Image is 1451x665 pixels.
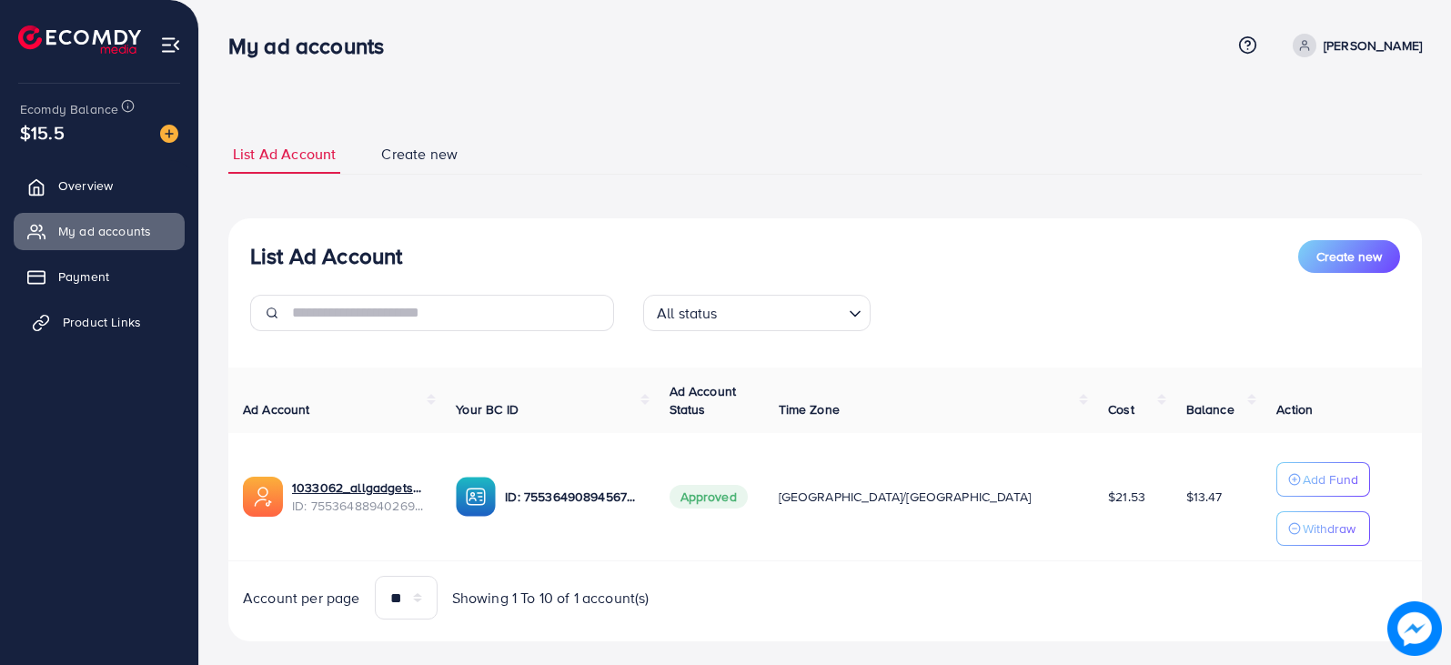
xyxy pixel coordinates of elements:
[381,144,458,165] span: Create new
[292,479,427,497] a: 1033062_allgadgets_1758721188396
[1285,34,1422,57] a: [PERSON_NAME]
[20,100,118,118] span: Ecomdy Balance
[505,486,640,508] p: ID: 7553649089456701448
[228,33,398,59] h3: My ad accounts
[1276,400,1313,418] span: Action
[1303,518,1355,539] p: Withdraw
[1186,400,1234,418] span: Balance
[160,125,178,143] img: image
[1276,511,1370,546] button: Withdraw
[243,477,283,517] img: ic-ads-acc.e4c84228.svg
[456,400,519,418] span: Your BC ID
[160,35,181,55] img: menu
[292,497,427,515] span: ID: 7553648894026989575
[1108,488,1145,506] span: $21.53
[233,144,336,165] span: List Ad Account
[250,243,402,269] h3: List Ad Account
[670,485,748,509] span: Approved
[1387,601,1442,656] img: image
[723,297,841,327] input: Search for option
[58,222,151,240] span: My ad accounts
[670,382,737,418] span: Ad Account Status
[456,477,496,517] img: ic-ba-acc.ded83a64.svg
[1303,469,1358,490] p: Add Fund
[18,25,141,54] img: logo
[14,258,185,295] a: Payment
[14,167,185,204] a: Overview
[643,295,871,331] div: Search for option
[14,304,185,340] a: Product Links
[1276,462,1370,497] button: Add Fund
[243,588,360,609] span: Account per page
[243,400,310,418] span: Ad Account
[1324,35,1422,56] p: [PERSON_NAME]
[1316,247,1382,266] span: Create new
[1108,400,1134,418] span: Cost
[20,119,65,146] span: $15.5
[58,176,113,195] span: Overview
[779,488,1032,506] span: [GEOGRAPHIC_DATA]/[GEOGRAPHIC_DATA]
[14,213,185,249] a: My ad accounts
[58,267,109,286] span: Payment
[452,588,650,609] span: Showing 1 To 10 of 1 account(s)
[292,479,427,516] div: <span class='underline'>1033062_allgadgets_1758721188396</span></br>7553648894026989575
[1186,488,1223,506] span: $13.47
[1298,240,1400,273] button: Create new
[653,300,721,327] span: All status
[63,313,141,331] span: Product Links
[779,400,840,418] span: Time Zone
